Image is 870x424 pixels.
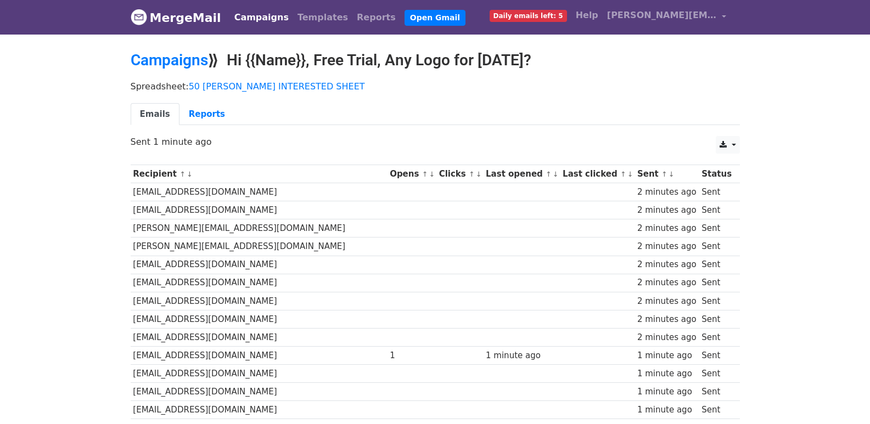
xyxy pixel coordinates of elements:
td: Sent [699,365,734,383]
a: ↓ [187,170,193,178]
th: Opens [387,165,436,183]
p: Sent 1 minute ago [131,136,740,148]
td: [EMAIL_ADDRESS][DOMAIN_NAME] [131,401,388,419]
td: [EMAIL_ADDRESS][DOMAIN_NAME] [131,274,388,292]
td: Sent [699,347,734,365]
td: Sent [699,183,734,201]
a: ↓ [669,170,675,178]
div: 1 minute ago [637,368,697,380]
div: 1 minute ago [637,404,697,416]
td: Sent [699,401,734,419]
a: Reports [179,103,234,126]
a: ↓ [476,170,482,178]
a: [PERSON_NAME][EMAIL_ADDRESS][DOMAIN_NAME] [603,4,731,30]
th: Last clicked [560,165,635,183]
div: 1 [390,349,434,362]
div: 2 minutes ago [637,331,697,344]
td: [EMAIL_ADDRESS][DOMAIN_NAME] [131,183,388,201]
a: Open Gmail [405,10,465,26]
div: 2 minutes ago [637,313,697,326]
th: Sent [635,165,699,183]
a: Campaigns [230,7,293,29]
td: [PERSON_NAME][EMAIL_ADDRESS][DOMAIN_NAME] [131,219,388,238]
td: Sent [699,383,734,401]
a: ↑ [469,170,475,178]
div: 2 minutes ago [637,222,697,235]
span: Daily emails left: 5 [490,10,567,22]
td: [EMAIL_ADDRESS][DOMAIN_NAME] [131,347,388,365]
a: Daily emails left: 5 [485,4,571,26]
td: Sent [699,256,734,274]
td: [EMAIL_ADDRESS][DOMAIN_NAME] [131,256,388,274]
span: [PERSON_NAME][EMAIL_ADDRESS][DOMAIN_NAME] [607,9,717,22]
div: 2 minutes ago [637,295,697,308]
a: ↑ [422,170,428,178]
a: Emails [131,103,179,126]
div: 2 minutes ago [637,186,697,199]
div: 2 minutes ago [637,258,697,271]
a: ↓ [429,170,435,178]
td: [EMAIL_ADDRESS][DOMAIN_NAME] [131,383,388,401]
td: Sent [699,292,734,310]
td: Sent [699,274,734,292]
th: Last opened [483,165,560,183]
a: ↓ [553,170,559,178]
a: ↑ [179,170,186,178]
th: Clicks [436,165,483,183]
td: Sent [699,310,734,328]
td: Sent [699,219,734,238]
th: Recipient [131,165,388,183]
a: 50 [PERSON_NAME] INTERESTED SHEET [189,81,365,92]
a: Templates [293,7,352,29]
td: [EMAIL_ADDRESS][DOMAIN_NAME] [131,328,388,346]
th: Status [699,165,734,183]
div: 1 minute ago [637,386,697,398]
a: ↓ [627,170,633,178]
div: 1 minute ago [486,349,557,362]
td: [EMAIL_ADDRESS][DOMAIN_NAME] [131,201,388,219]
td: [PERSON_NAME][EMAIL_ADDRESS][DOMAIN_NAME] [131,238,388,256]
div: 1 minute ago [637,349,697,362]
td: [EMAIL_ADDRESS][DOMAIN_NAME] [131,292,388,310]
p: Spreadsheet: [131,81,740,92]
a: Campaigns [131,51,208,69]
div: 2 minutes ago [637,240,697,253]
a: Reports [352,7,400,29]
div: 2 minutes ago [637,204,697,217]
td: [EMAIL_ADDRESS][DOMAIN_NAME] [131,365,388,383]
a: Help [571,4,603,26]
a: ↑ [546,170,552,178]
img: MergeMail logo [131,9,147,25]
a: ↑ [661,170,667,178]
td: Sent [699,238,734,256]
h2: ⟫ Hi {{Name}}, Free Trial, Any Logo for [DATE]? [131,51,740,70]
a: ↑ [620,170,626,178]
td: Sent [699,201,734,219]
td: Sent [699,328,734,346]
a: MergeMail [131,6,221,29]
div: 2 minutes ago [637,276,697,289]
td: [EMAIL_ADDRESS][DOMAIN_NAME] [131,310,388,328]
